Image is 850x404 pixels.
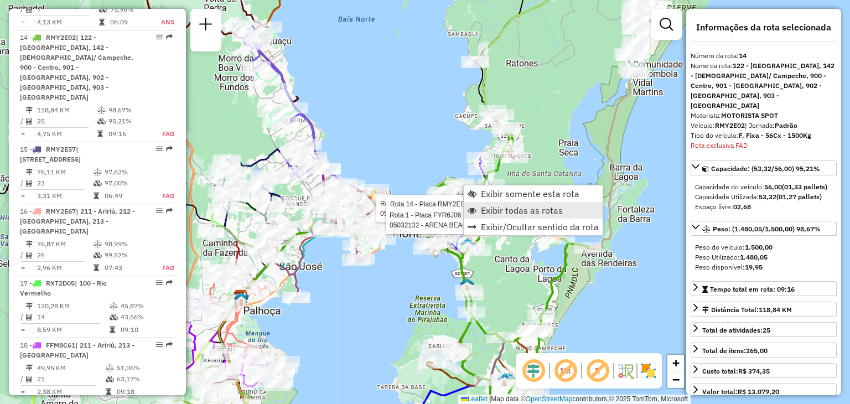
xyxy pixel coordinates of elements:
td: / [20,4,25,15]
a: OpenStreetMap [526,395,573,403]
a: Total de atividades:25 [691,322,837,337]
a: Custo total:R$ 374,35 [691,363,837,378]
td: 97,00% [104,178,150,189]
i: Tempo total em rota [97,131,103,137]
strong: 122 - [GEOGRAPHIC_DATA], 142 - [DEMOGRAPHIC_DATA]/ Campeche, 900 - Centro, 901 - [GEOGRAPHIC_DATA... [691,61,835,110]
td: 09:10 [120,324,173,335]
img: Ilha Centro [460,237,475,252]
td: = [20,386,25,397]
i: Total de Atividades [26,376,33,382]
li: Exibir todas as rotas [464,202,603,219]
span: Peso: (1.480,05/1.500,00) 98,67% [713,225,821,233]
td: 07:43 [104,262,150,273]
i: % de utilização da cubagem [99,6,107,13]
span: | Jornada: [745,121,797,130]
td: / [20,250,25,261]
span: 14 - [20,33,133,101]
div: Veículo: [691,121,837,131]
i: Tempo total em rota [94,193,99,199]
li: Exibir/Ocultar sentido da rota [464,219,603,235]
span: Total de atividades: [702,326,770,334]
strong: 14 [739,51,747,60]
span: Exibir todas as rotas [481,206,563,215]
td: / [20,374,25,385]
em: Opções [156,341,163,348]
td: 118,84 KM [37,105,97,116]
td: = [20,190,25,201]
i: Distância Total [26,169,33,175]
td: 76,87 KM [37,239,93,250]
td: 09:16 [108,128,151,139]
td: 25 [37,116,97,127]
span: FFM8C61 [46,341,75,349]
span: | 211 - Aririú, 212 - [GEOGRAPHIC_DATA], 213 - [GEOGRAPHIC_DATA] [20,207,135,235]
td: / [20,312,25,323]
strong: 19,95 [745,263,763,271]
strong: RMY2E02 [715,121,745,130]
img: 712 UDC Full Palhoça [234,292,248,306]
em: Rota exportada [166,34,173,40]
strong: 56,00 [764,183,782,191]
td: 3,31 KM [37,190,93,201]
li: Exibir somente esta rota [464,185,603,202]
div: Espaço livre: [695,202,832,212]
div: Distância Total: [702,305,792,315]
td: 63,17% [116,374,172,385]
span: RXT2D05 [46,279,75,287]
td: = [20,128,25,139]
td: 43,56% [120,312,173,323]
i: % de utilização da cubagem [97,118,106,125]
i: Tempo total em rota [106,389,111,395]
span: | 122 - [GEOGRAPHIC_DATA], 142 - [DEMOGRAPHIC_DATA]/ Campeche, 900 - Centro, 901 - [GEOGRAPHIC_DA... [20,33,133,101]
i: Distância Total [26,365,33,371]
strong: 02,68 [733,203,751,211]
a: Tempo total em rota: 09:16 [691,281,837,296]
td: 99,52% [104,250,150,261]
td: 26 [37,250,93,261]
div: Valor total: [702,387,779,397]
i: % de utilização do peso [110,303,118,309]
a: Distância Total:118,84 KM [691,302,837,317]
td: 8,59 KM [37,324,109,335]
td: FAD [150,190,175,201]
i: Total de Atividades [26,252,33,258]
em: Opções [156,34,163,40]
td: 06:49 [104,190,150,201]
td: = [20,262,25,273]
div: Motorista: [691,111,837,121]
td: / [20,178,25,189]
img: Exibir/Ocultar setores [640,362,657,380]
td: / [20,116,25,127]
em: Opções [156,146,163,152]
td: 14 [37,312,109,323]
span: − [672,372,680,386]
em: Rota exportada [166,279,173,286]
strong: R$ 13.079,20 [738,387,779,396]
i: Tempo total em rota [110,327,115,333]
td: 95,21% [108,116,151,127]
td: 75,96% [110,4,160,15]
span: RMY2E57 [46,145,76,153]
i: % de utilização do peso [106,365,114,371]
span: | [489,395,491,403]
i: % de utilização do peso [94,241,102,247]
td: 98,99% [104,239,150,250]
a: Valor total:R$ 13.079,20 [691,384,837,398]
div: Rota exclusiva FAD [691,141,837,151]
span: 16 - [20,207,135,235]
span: RMY2E02 [46,33,76,42]
em: Rota exportada [166,146,173,152]
td: 2,38 KM [37,386,105,397]
i: Distância Total [26,107,33,113]
a: Peso: (1.480,05/1.500,00) 98,67% [691,221,837,236]
td: 06:09 [110,17,160,28]
img: CDD Florianópolis [234,289,248,304]
td: FAD [151,128,175,139]
span: | 211 - Aririú, 213 - [GEOGRAPHIC_DATA] [20,341,134,359]
span: Ocultar deslocamento [520,358,547,384]
td: 23 [37,178,93,189]
div: Peso disponível: [695,262,832,272]
i: % de utilização da cubagem [110,314,118,320]
div: Capacidade Utilizada: [695,192,832,202]
span: Peso do veículo: [695,243,773,251]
